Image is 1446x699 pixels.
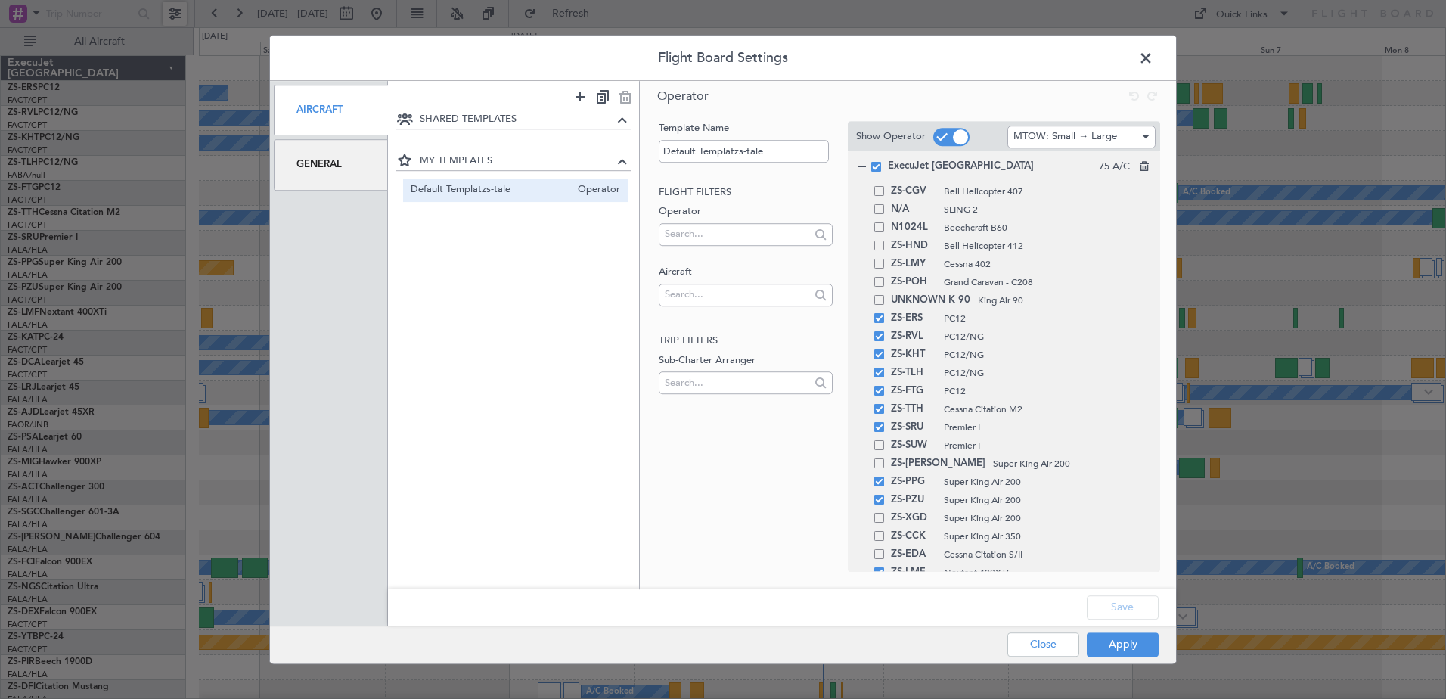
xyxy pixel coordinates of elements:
[944,366,1152,380] span: PC12/NG
[665,371,809,394] input: Search...
[944,384,1152,398] span: PC12
[944,348,1152,362] span: PC12/NG
[1087,632,1159,657] button: Apply
[891,509,936,527] span: ZS-XGD
[659,121,832,136] label: Template Name
[944,475,1152,489] span: Super King Air 200
[944,421,1152,434] span: Premier I
[1007,632,1079,657] button: Close
[665,283,809,306] input: Search...
[891,291,970,309] span: UNKNOWN K 90
[944,221,1152,235] span: Beechcraft B60
[944,439,1152,452] span: Premier I
[891,328,936,346] span: ZS-RVL
[891,545,936,564] span: ZS-EDA
[944,493,1152,507] span: Super King Air 200
[891,473,936,491] span: ZS-PPG
[891,400,936,418] span: ZS-TTH
[659,353,832,368] label: Sub-Charter Arranger
[944,548,1152,561] span: Cessna Citation S/II
[891,219,936,237] span: N1024L
[944,257,1152,271] span: Cessna 402
[665,222,809,245] input: Search...
[891,309,936,328] span: ZS-ERS
[570,182,620,198] span: Operator
[1099,160,1130,175] span: 75 A/C
[891,237,936,255] span: ZS-HND
[944,566,1152,579] span: Nextant 400XTi
[888,159,1099,174] span: ExecuJet [GEOGRAPHIC_DATA]
[891,455,985,473] span: ZS-[PERSON_NAME]
[891,436,936,455] span: ZS-SUW
[891,382,936,400] span: ZS-FTG
[891,346,936,364] span: ZS-KHT
[944,330,1152,343] span: PC12/NG
[944,185,1152,198] span: Bell Helicopter 407
[993,457,1152,471] span: Super King Air 200
[891,200,936,219] span: N/A
[891,364,936,382] span: ZS-TLH
[1013,130,1117,144] span: MTOW: Small → Large
[891,255,936,273] span: ZS-LMY
[411,182,571,198] span: Default Templatzs-tale
[659,265,832,280] label: Aircraft
[944,312,1152,325] span: PC12
[891,527,936,545] span: ZS-CCK
[891,418,936,436] span: ZS-SRU
[891,564,936,582] span: ZS-LMF
[420,112,614,127] span: SHARED TEMPLATES
[944,402,1152,416] span: Cessna Citation M2
[944,239,1152,253] span: Bell Helicopter 412
[944,511,1152,525] span: Super King Air 200
[856,129,926,144] label: Show Operator
[891,273,936,291] span: ZS-POH
[944,275,1152,289] span: Grand Caravan - C208
[978,294,1152,307] span: King Air 90
[659,185,832,200] h2: Flight filters
[659,204,832,219] label: Operator
[274,139,388,190] div: General
[274,85,388,135] div: Aircraft
[944,530,1152,543] span: Super King Air 350
[891,182,936,200] span: ZS-CGV
[891,491,936,509] span: ZS-PZU
[270,36,1176,81] header: Flight Board Settings
[659,334,832,349] h2: Trip filters
[657,88,709,104] span: Operator
[420,154,614,169] span: MY TEMPLATES
[944,203,1152,216] span: SLING 2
